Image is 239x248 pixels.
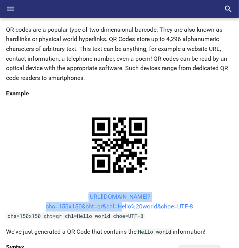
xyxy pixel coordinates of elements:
[6,89,233,98] h4: Example
[6,25,233,83] p: QR codes are a popular type of two-dimensional barcode. They are also known as hardlinks or physi...
[6,213,145,220] code: chs=150x150 cht=qr chl=Hello world choe=UTF-8
[136,229,173,236] code: Hello world
[6,227,233,237] p: We've just generated a QR Code that contains the information!
[79,104,161,186] img: chart
[46,193,193,210] a: [URL][DOMAIN_NAME]?chs=150x150&cht=qr&chl=Hello%20world&choe=UTF-8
